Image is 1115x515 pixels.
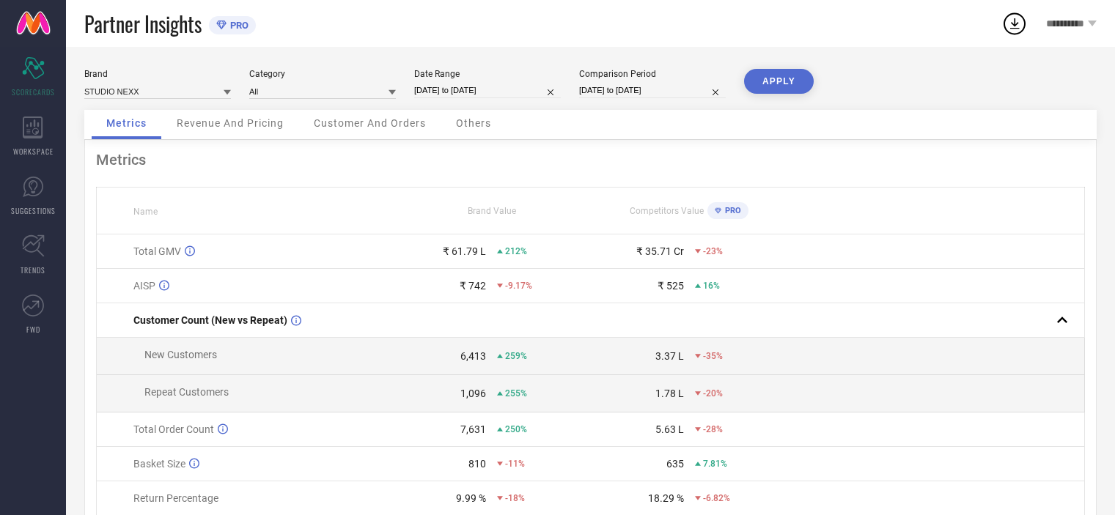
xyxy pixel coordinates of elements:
[460,280,486,292] div: ₹ 742
[1001,10,1028,37] div: Open download list
[456,117,491,129] span: Others
[744,69,814,94] button: APPLY
[703,459,727,469] span: 7.81%
[703,281,720,291] span: 16%
[636,245,684,257] div: ₹ 35.71 Cr
[648,492,684,504] div: 18.29 %
[314,117,426,129] span: Customer And Orders
[666,458,684,470] div: 635
[703,388,723,399] span: -20%
[133,423,214,435] span: Total Order Count
[177,117,284,129] span: Revenue And Pricing
[414,83,561,98] input: Select date range
[655,423,684,435] div: 5.63 L
[721,206,741,215] span: PRO
[11,205,56,216] span: SUGGESTIONS
[505,493,525,503] span: -18%
[414,69,561,79] div: Date Range
[133,458,185,470] span: Basket Size
[468,458,486,470] div: 810
[13,146,54,157] span: WORKSPACE
[21,264,45,275] span: TRENDS
[630,206,704,216] span: Competitors Value
[133,314,287,326] span: Customer Count (New vs Repeat)
[456,492,486,504] div: 9.99 %
[249,69,396,79] div: Category
[655,350,684,362] div: 3.37 L
[96,151,1085,168] div: Metrics
[579,69,726,79] div: Comparison Period
[144,386,229,398] span: Repeat Customers
[84,9,202,39] span: Partner Insights
[505,281,532,291] span: -9.17%
[12,86,55,97] span: SCORECARDS
[468,206,516,216] span: Brand Value
[460,388,486,399] div: 1,096
[505,424,527,434] span: 250%
[133,245,181,257] span: Total GMV
[579,83,726,98] input: Select comparison period
[460,423,486,435] div: 7,631
[658,280,684,292] div: ₹ 525
[106,117,147,129] span: Metrics
[505,388,527,399] span: 255%
[133,492,218,504] span: Return Percentage
[505,351,527,361] span: 259%
[655,388,684,399] div: 1.78 L
[144,349,217,360] span: New Customers
[505,459,525,469] span: -11%
[703,424,723,434] span: -28%
[227,20,249,31] span: PRO
[703,351,723,361] span: -35%
[26,324,40,335] span: FWD
[133,280,155,292] span: AISP
[505,246,527,256] span: 212%
[703,493,730,503] span: -6.82%
[703,246,723,256] span: -23%
[460,350,486,362] div: 6,413
[133,207,158,217] span: Name
[443,245,486,257] div: ₹ 61.79 L
[84,69,231,79] div: Brand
